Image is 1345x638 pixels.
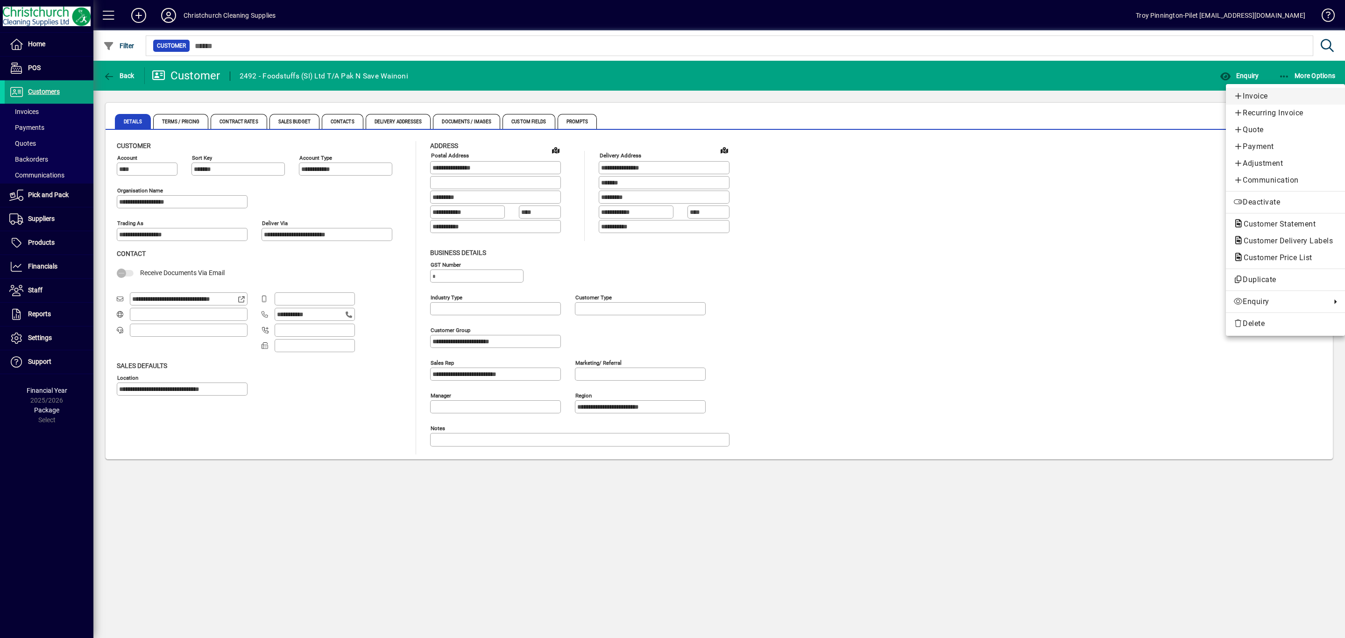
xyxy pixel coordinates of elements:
[1233,197,1338,208] span: Deactivate
[1233,253,1317,262] span: Customer Price List
[1233,175,1338,186] span: Communication
[1233,158,1338,169] span: Adjustment
[1233,220,1320,228] span: Customer Statement
[1233,296,1326,307] span: Enquiry
[1233,236,1338,245] span: Customer Delivery Labels
[1233,107,1338,119] span: Recurring Invoice
[1226,194,1345,211] button: Deactivate customer
[1233,274,1338,285] span: Duplicate
[1233,141,1338,152] span: Payment
[1233,318,1338,329] span: Delete
[1233,124,1338,135] span: Quote
[1233,91,1338,102] span: Invoice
